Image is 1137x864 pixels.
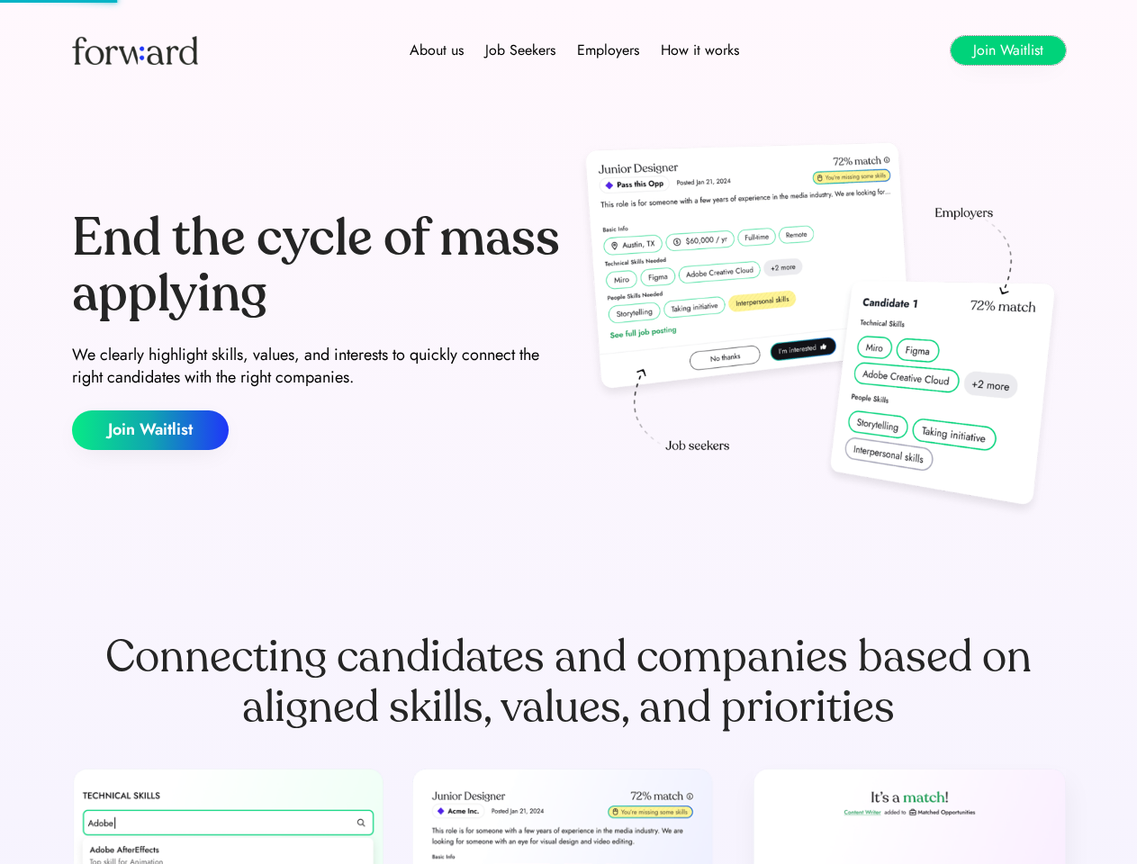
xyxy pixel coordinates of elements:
div: Employers [577,40,639,61]
img: Forward logo [72,36,198,65]
button: Join Waitlist [72,410,229,450]
div: How it works [661,40,739,61]
div: About us [410,40,464,61]
img: hero-image.png [576,137,1066,524]
div: End the cycle of mass applying [72,211,562,321]
div: We clearly highlight skills, values, and interests to quickly connect the right candidates with t... [72,344,562,389]
div: Connecting candidates and companies based on aligned skills, values, and priorities [72,632,1066,733]
div: Job Seekers [485,40,555,61]
button: Join Waitlist [951,36,1066,65]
